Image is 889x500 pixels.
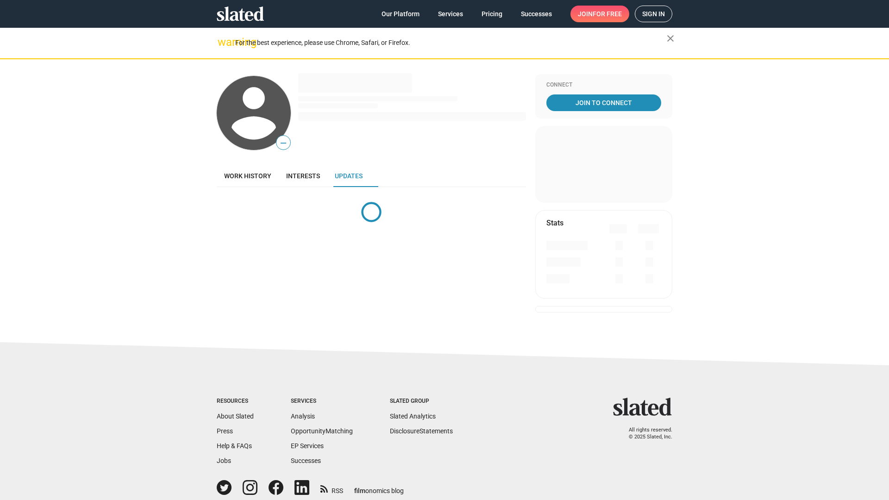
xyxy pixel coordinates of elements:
span: film [354,487,365,494]
a: Join To Connect [546,94,661,111]
span: — [276,137,290,149]
a: Pricing [474,6,510,22]
mat-icon: close [665,33,676,44]
span: Pricing [482,6,502,22]
a: Successes [291,457,321,464]
a: OpportunityMatching [291,427,353,435]
span: Sign in [642,6,665,22]
mat-icon: warning [218,37,229,48]
span: Interests [286,172,320,180]
div: For the best experience, please use Chrome, Safari, or Firefox. [235,37,667,49]
a: Slated Analytics [390,412,436,420]
span: Updates [335,172,363,180]
div: Resources [217,398,254,405]
a: Work history [217,165,279,187]
a: RSS [320,481,343,495]
a: Press [217,427,233,435]
span: Successes [521,6,552,22]
div: Services [291,398,353,405]
a: Interests [279,165,327,187]
div: Slated Group [390,398,453,405]
a: Help & FAQs [217,442,252,450]
a: Analysis [291,412,315,420]
a: filmonomics blog [354,479,404,495]
span: for free [593,6,622,22]
span: Our Platform [382,6,419,22]
span: Join [578,6,622,22]
a: Successes [513,6,559,22]
a: Jobs [217,457,231,464]
p: All rights reserved. © 2025 Slated, Inc. [619,427,672,440]
div: Connect [546,81,661,89]
a: Our Platform [374,6,427,22]
a: Joinfor free [570,6,629,22]
a: Services [431,6,470,22]
mat-card-title: Stats [546,218,563,228]
span: Services [438,6,463,22]
span: Join To Connect [548,94,659,111]
a: Updates [327,165,370,187]
a: About Slated [217,412,254,420]
a: EP Services [291,442,324,450]
a: Sign in [635,6,672,22]
a: DisclosureStatements [390,427,453,435]
span: Work history [224,172,271,180]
